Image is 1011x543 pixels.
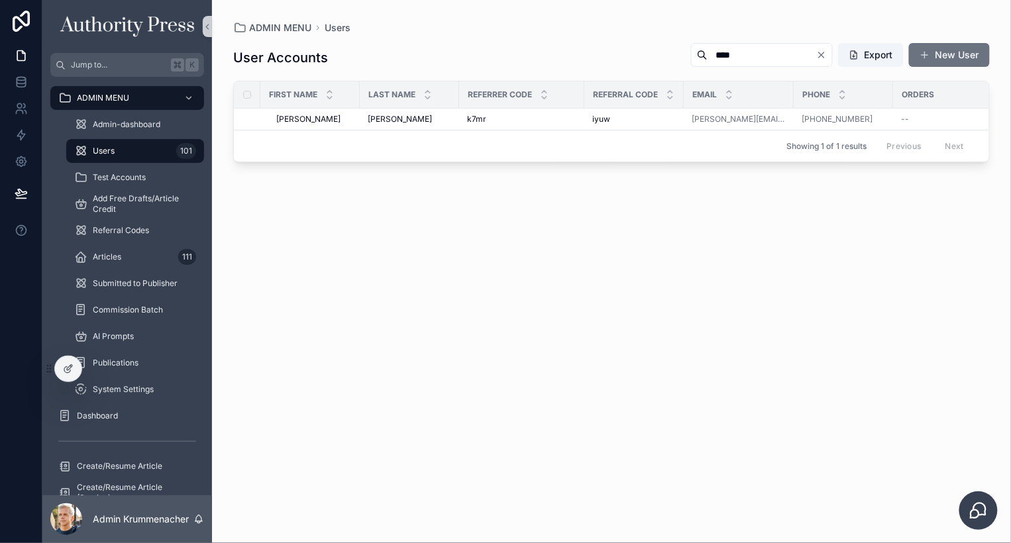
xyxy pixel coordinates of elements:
[77,482,191,503] span: Create/Resume Article (Staging)
[50,481,204,505] a: Create/Resume Article (Staging)
[909,43,990,67] button: New User
[368,114,432,124] span: [PERSON_NAME]
[66,377,204,401] a: System Settings
[249,21,311,34] span: ADMIN MENU
[66,113,204,136] a: Admin-dashboard
[66,139,204,163] a: Users101
[66,324,204,348] a: AI Prompts
[176,143,196,159] div: 101
[786,141,867,152] span: Showing 1 of 1 results
[93,278,178,289] span: Submitted to Publisher
[66,271,204,295] a: Submitted to Publisher
[187,60,197,70] span: K
[66,298,204,322] a: Commission Batch
[93,193,191,215] span: Add Free Drafts/Article Credit
[902,89,934,100] span: Orders
[692,114,786,124] a: [PERSON_NAME][EMAIL_ADDRESS][DOMAIN_NAME]
[50,86,204,110] a: ADMIN MENU
[59,16,195,37] img: App logo
[178,249,196,265] div: 111
[468,89,532,100] span: Referrer Code
[93,252,121,262] span: Articles
[93,358,138,368] span: Publications
[816,50,832,60] button: Clear
[66,219,204,242] a: Referral Codes
[93,331,134,342] span: AI Prompts
[901,114,984,124] a: --
[66,245,204,269] a: Articles111
[93,513,189,526] p: Admin Krummenacher
[593,89,658,100] span: Referral Code
[269,89,317,100] span: First Name
[901,114,909,124] span: --
[50,454,204,478] a: Create/Resume Article
[802,114,873,124] a: [PHONE_NUMBER]
[368,89,415,100] span: Last Name
[276,114,352,124] a: [PERSON_NAME]
[93,146,115,156] span: Users
[233,48,328,67] h1: User Accounts
[233,21,311,34] a: ADMIN MENU
[42,77,212,495] div: scrollable content
[77,461,162,471] span: Create/Resume Article
[93,172,146,183] span: Test Accounts
[93,384,154,395] span: System Settings
[66,351,204,375] a: Publications
[93,119,160,130] span: Admin-dashboard
[93,225,149,236] span: Referral Codes
[66,166,204,189] a: Test Accounts
[368,114,451,124] a: [PERSON_NAME]
[50,404,204,428] a: Dashboard
[93,305,163,315] span: Commission Batch
[325,21,350,34] a: Users
[802,114,885,124] a: [PHONE_NUMBER]
[592,114,610,124] span: iyuw
[276,114,341,124] span: [PERSON_NAME]
[692,89,717,100] span: Email
[77,411,118,421] span: Dashboard
[838,43,904,67] button: Export
[467,114,576,124] a: k7mr
[50,53,204,77] button: Jump to...K
[467,114,486,124] span: k7mr
[802,89,830,100] span: Phone
[66,192,204,216] a: Add Free Drafts/Article Credit
[592,114,676,124] a: iyuw
[71,60,166,70] span: Jump to...
[77,93,129,103] span: ADMIN MENU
